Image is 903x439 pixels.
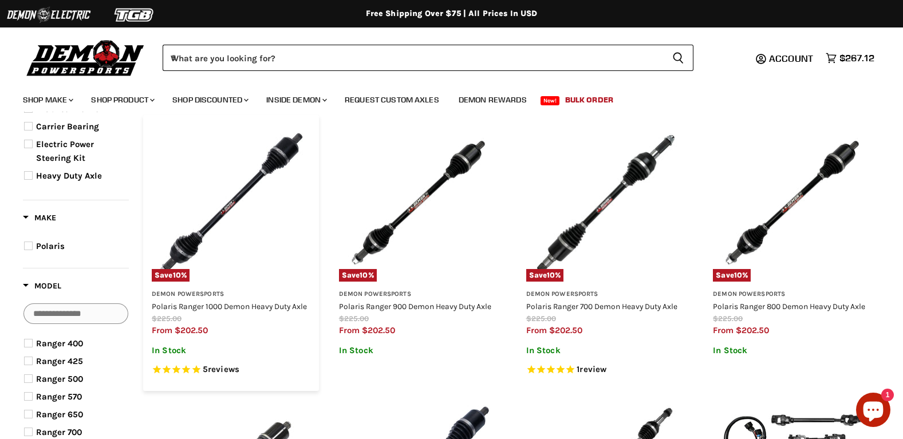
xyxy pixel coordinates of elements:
a: Request Custom Axles [336,88,448,112]
button: Search [663,45,693,71]
a: Demon Rewards [450,88,535,112]
button: Filter by Make [23,212,56,227]
span: Save % [152,269,190,282]
span: Heavy Duty Axle [36,171,102,181]
span: $225.00 [339,314,369,323]
inbox-online-store-chat: Shopify online store chat [853,393,894,430]
span: $225.00 [152,314,182,323]
img: Demon Powersports [23,37,148,78]
span: Rated 5.0 out of 5 stars 1 reviews [526,364,685,376]
span: Ranger 650 [36,409,83,420]
a: Account [764,53,820,64]
img: TGB Logo 2 [92,4,178,26]
span: Ranger 570 [36,391,82,402]
span: $267.12 [839,53,874,64]
span: Ranger 425 [36,356,83,366]
span: Rated 5.0 out of 5 stars 5 reviews [152,364,310,376]
span: Polaris [36,241,65,251]
a: Polaris Ranger 1000 Demon Heavy Duty AxleSave10% [152,124,310,282]
span: Save % [339,269,377,282]
span: 10 [173,271,181,279]
input: When autocomplete results are available use up and down arrows to review and enter to select [163,45,663,71]
img: Polaris Ranger 1000 Demon Heavy Duty Axle [152,124,310,282]
span: $202.50 [362,325,395,335]
p: In Stock [526,346,685,355]
span: Ranger 500 [36,374,83,384]
p: In Stock [152,346,310,355]
a: Polaris Ranger 700 Demon Heavy Duty AxleSave10% [526,124,685,282]
span: 5 reviews [203,364,239,374]
a: Shop Discounted [164,88,255,112]
p: In Stock [713,346,872,355]
span: Make [23,213,56,223]
span: from [339,325,360,335]
span: from [713,325,734,335]
img: Polaris Ranger 800 Demon Heavy Duty Axle [713,124,872,282]
span: 10 [734,271,742,279]
button: Filter by Model [23,280,61,295]
span: from [152,325,172,335]
img: Polaris Ranger 900 Demon Heavy Duty Axle [339,124,498,282]
a: Polaris Ranger 800 Demon Heavy Duty Axle [713,302,865,311]
p: In Stock [339,346,498,355]
h3: Demon Powersports [152,290,310,299]
span: reviews [208,364,239,374]
span: 10 [547,271,555,279]
span: $202.50 [736,325,769,335]
span: Account [769,53,813,64]
ul: Main menu [14,84,872,112]
span: Ranger 700 [36,427,82,437]
span: 1 reviews [577,364,606,374]
h3: Demon Powersports [339,290,498,299]
img: Polaris Ranger 700 Demon Heavy Duty Axle [526,124,685,282]
a: Bulk Order [557,88,622,112]
a: $267.12 [820,50,880,66]
span: Electric Power Steering Kit [36,139,94,163]
span: New! [541,96,560,105]
h3: Demon Powersports [713,290,872,299]
a: Polaris Ranger 1000 Demon Heavy Duty Axle [152,302,307,311]
a: Shop Product [82,88,161,112]
span: review [579,364,606,374]
span: Save % [526,269,564,282]
img: Demon Electric Logo 2 [6,4,92,26]
span: Save % [713,269,751,282]
a: Inside Demon [258,88,334,112]
span: 10 [360,271,368,279]
span: $202.50 [549,325,582,335]
input: Search Options [23,303,128,324]
span: from [526,325,547,335]
a: Shop Make [14,88,80,112]
a: Polaris Ranger 900 Demon Heavy Duty AxleSave10% [339,124,498,282]
span: $225.00 [526,314,556,323]
h3: Demon Powersports [526,290,685,299]
a: Polaris Ranger 700 Demon Heavy Duty Axle [526,302,677,311]
span: $202.50 [175,325,208,335]
span: Model [23,281,61,291]
span: Ranger 400 [36,338,83,349]
form: Product [163,45,693,71]
span: Carrier Bearing [36,121,99,132]
a: Polaris Ranger 800 Demon Heavy Duty AxleSave10% [713,124,872,282]
span: $225.00 [713,314,743,323]
a: Polaris Ranger 900 Demon Heavy Duty Axle [339,302,491,311]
